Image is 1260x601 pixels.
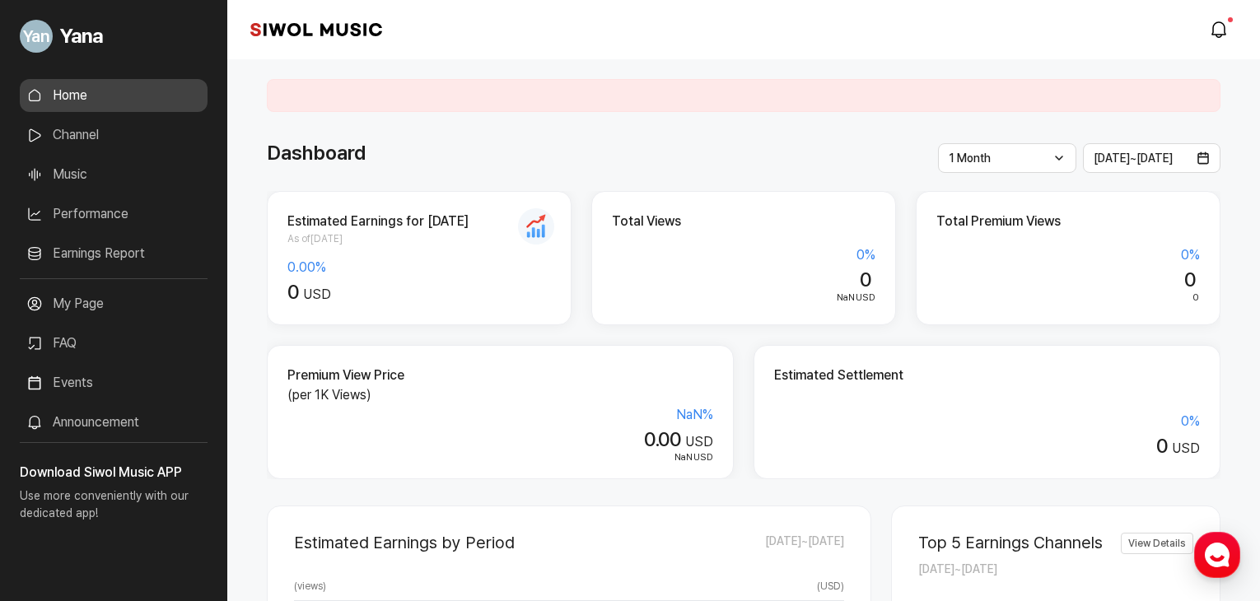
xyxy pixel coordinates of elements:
[20,406,208,439] a: Announcement
[612,245,875,265] div: 0 %
[674,451,693,463] span: NaN
[774,435,1200,459] div: USD
[1121,533,1193,554] a: View Details
[20,119,208,151] a: Channel
[774,412,1200,431] div: 0 %
[20,287,208,320] a: My Page
[287,385,713,405] p: (per 1K Views)
[1094,151,1173,165] span: [DATE] ~ [DATE]
[20,158,208,191] a: Music
[287,258,551,277] div: 0.00 %
[837,291,855,303] span: NaN
[765,533,844,552] span: [DATE] ~ [DATE]
[287,366,713,385] h2: Premium View Price
[1184,268,1195,291] span: 0
[59,21,103,51] span: Yana
[918,562,997,575] span: [DATE] ~ [DATE]
[287,231,551,246] span: As of [DATE]
[1156,434,1167,458] span: 0
[20,79,208,112] a: Home
[817,579,844,594] span: ( USD )
[949,151,991,165] span: 1 Month
[287,212,551,231] h2: Estimated Earnings for [DATE]
[20,327,208,360] a: FAQ
[20,13,208,59] a: Go to My Profile
[20,198,208,231] a: Performance
[1204,13,1237,46] a: modal.notifications
[20,463,208,482] h3: Download Siwol Music APP
[612,212,875,231] h2: Total Views
[287,405,713,425] div: NaN %
[287,281,551,305] div: USD
[1083,143,1221,173] button: [DATE]~[DATE]
[860,268,870,291] span: 0
[287,280,298,304] span: 0
[20,237,208,270] a: Earnings Report
[287,450,713,465] div: USD
[20,482,208,535] p: Use more conveniently with our dedicated app!
[1192,291,1199,303] span: 0
[918,533,1103,552] h2: Top 5 Earnings Channels
[644,427,680,451] span: 0.00
[287,428,713,452] div: USD
[936,212,1200,231] h2: Total Premium Views
[612,291,875,305] div: USD
[294,579,326,594] span: ( views )
[20,366,208,399] a: Events
[267,138,366,168] h1: Dashboard
[294,533,515,552] h2: Estimated Earnings by Period
[774,366,1200,385] h2: Estimated Settlement
[936,245,1200,265] div: 0 %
